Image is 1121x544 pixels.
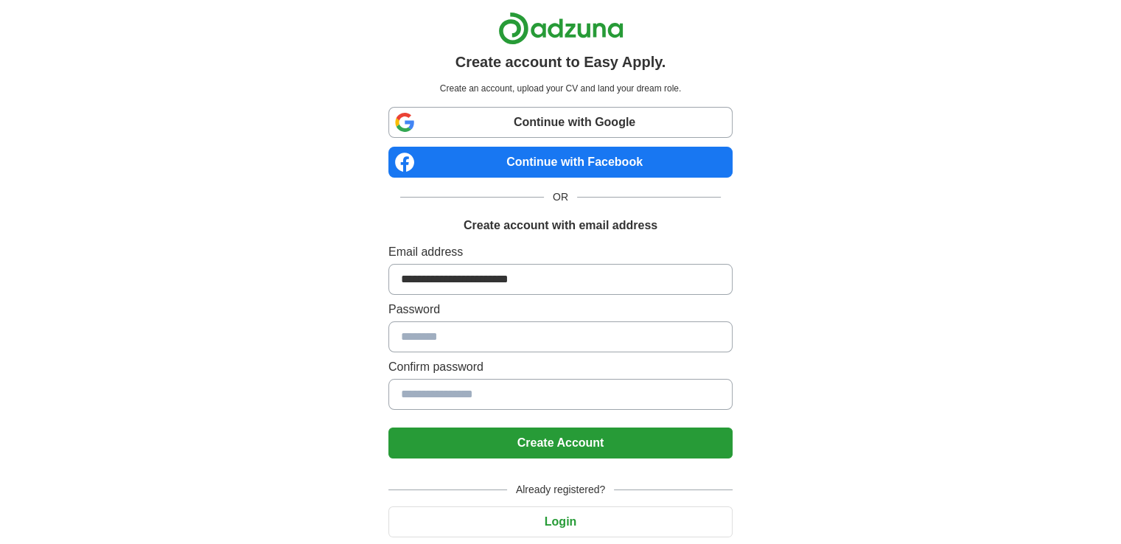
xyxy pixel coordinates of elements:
label: Email address [388,243,733,261]
button: Login [388,506,733,537]
a: Login [388,515,733,528]
p: Create an account, upload your CV and land your dream role. [391,82,730,95]
label: Confirm password [388,358,733,376]
h1: Create account with email address [464,217,657,234]
span: OR [544,189,577,205]
a: Continue with Google [388,107,733,138]
h1: Create account to Easy Apply. [455,51,666,73]
a: Continue with Facebook [388,147,733,178]
button: Create Account [388,428,733,458]
span: Already registered? [507,482,614,498]
label: Password [388,301,733,318]
img: Adzuna logo [498,12,624,45]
